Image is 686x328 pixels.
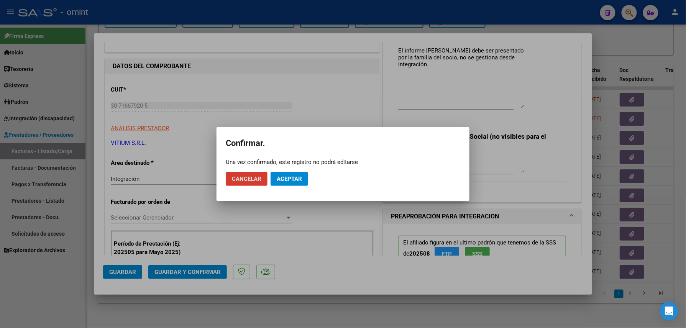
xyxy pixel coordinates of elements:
h2: Confirmar. [226,136,460,151]
span: Cancelar [232,175,261,182]
span: Aceptar [277,175,302,182]
div: Una vez confirmado, este registro no podrá editarse [226,158,460,166]
div: Open Intercom Messenger [660,302,678,320]
button: Aceptar [271,172,308,186]
button: Cancelar [226,172,268,186]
